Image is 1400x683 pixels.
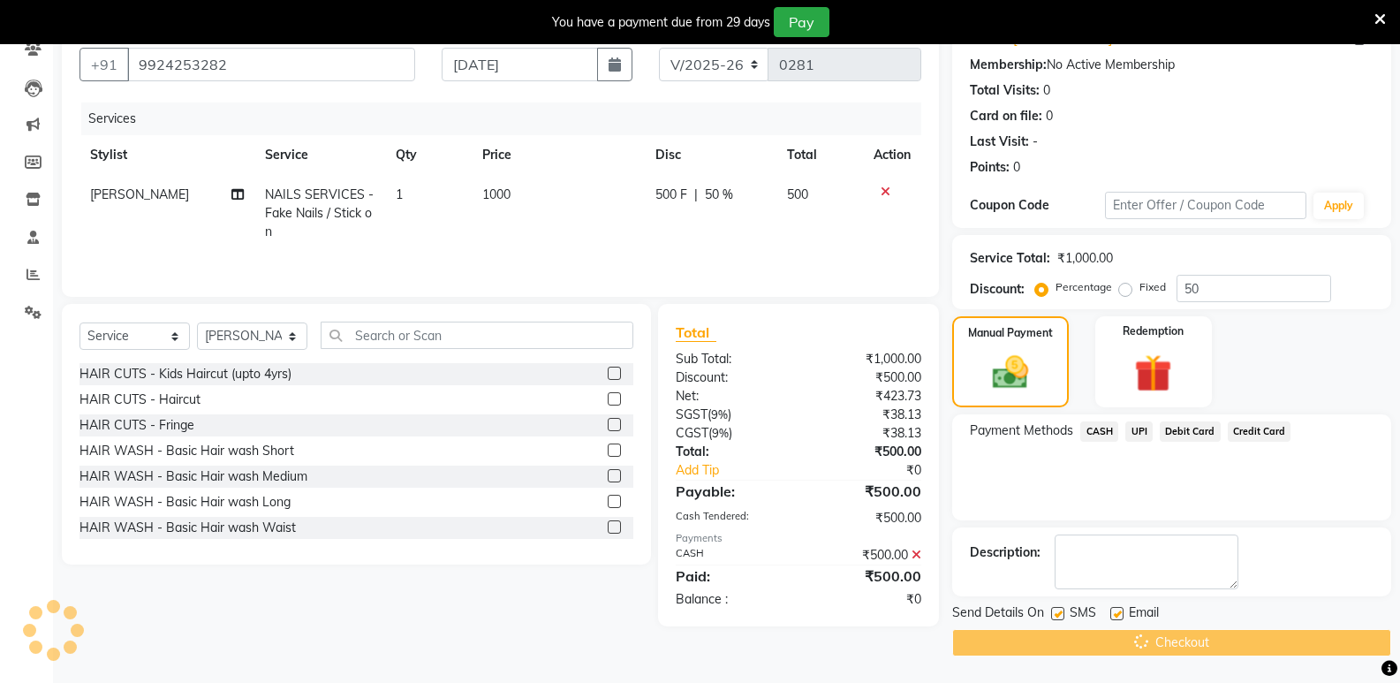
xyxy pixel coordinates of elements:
input: Enter Offer / Coupon Code [1105,192,1306,219]
div: ₹0 [821,461,935,480]
div: Total: [662,443,798,461]
div: 0 [1043,81,1050,100]
span: NAILS SERVICES - Fake Nails / Stick on [265,186,374,239]
span: CGST [676,425,708,441]
div: Card on file: [970,107,1042,125]
div: Total Visits: [970,81,1040,100]
div: HAIR CUTS - Kids Haircut (upto 4yrs) [79,365,291,383]
span: | [694,186,698,204]
div: ₹500.00 [798,565,935,587]
div: ( ) [662,424,798,443]
label: Redemption [1123,323,1184,339]
img: _gift.svg [1123,350,1184,397]
div: CASH [662,546,798,565]
span: 9% [711,407,728,421]
th: Price [472,135,645,175]
a: Add Tip [662,461,821,480]
div: ₹500.00 [798,509,935,527]
span: 500 [787,186,808,202]
label: Percentage [1056,279,1112,295]
span: Credit Card [1228,421,1291,442]
span: 9% [712,426,729,440]
div: Last Visit: [970,133,1029,151]
div: HAIR WASH - Basic Hair wash Short [79,442,294,460]
span: 50 % [705,186,733,204]
img: _cash.svg [981,352,1040,393]
div: ₹1,000.00 [1057,249,1113,268]
div: Payments [676,531,921,546]
div: Points: [970,158,1010,177]
button: Apply [1313,193,1364,219]
th: Service [254,135,385,175]
div: Net: [662,387,798,406]
div: ₹38.13 [798,406,935,424]
th: Stylist [79,135,254,175]
div: ₹500.00 [798,443,935,461]
div: Sub Total: [662,350,798,368]
div: Coupon Code [970,196,1104,215]
div: No Active Membership [970,56,1374,74]
div: HAIR CUTS - Fringe [79,416,194,435]
div: ( ) [662,406,798,424]
span: SMS [1070,603,1096,626]
th: Qty [385,135,473,175]
th: Total [776,135,864,175]
span: SGST [676,406,708,422]
button: +91 [79,48,129,81]
div: 0 [1013,158,1020,177]
span: Debit Card [1160,421,1221,442]
span: Total [676,323,716,342]
div: - [1033,133,1038,151]
div: HAIR WASH - Basic Hair wash Waist [79,519,296,537]
span: 1000 [482,186,511,202]
input: Search or Scan [321,322,633,349]
div: ₹0 [798,590,935,609]
div: Balance : [662,590,798,609]
div: You have a payment due from 29 days [552,13,770,32]
div: Discount: [970,280,1025,299]
div: Membership: [970,56,1047,74]
div: HAIR CUTS - Haircut [79,391,201,409]
label: Fixed [1139,279,1166,295]
button: Pay [774,7,829,37]
div: Paid: [662,565,798,587]
div: ₹500.00 [798,368,935,387]
span: Send Details On [952,603,1044,626]
div: HAIR WASH - Basic Hair wash Long [79,493,291,512]
div: Service Total: [970,249,1050,268]
label: Manual Payment [968,325,1053,341]
div: 0 [1046,107,1053,125]
div: Description: [970,543,1041,562]
div: HAIR WASH - Basic Hair wash Medium [79,467,307,486]
th: Disc [645,135,776,175]
div: ₹500.00 [798,546,935,565]
th: Action [863,135,921,175]
div: Services [81,102,935,135]
span: Payment Methods [970,421,1073,440]
span: 500 F [655,186,687,204]
div: ₹1,000.00 [798,350,935,368]
div: Payable: [662,481,798,502]
input: Search by Name/Mobile/Email/Code [127,48,415,81]
div: Cash Tendered: [662,509,798,527]
span: CASH [1080,421,1118,442]
span: [PERSON_NAME] [90,186,189,202]
span: 1 [396,186,403,202]
div: ₹423.73 [798,387,935,406]
span: UPI [1125,421,1153,442]
span: Email [1129,603,1159,626]
div: Discount: [662,368,798,387]
div: ₹500.00 [798,481,935,502]
div: ₹38.13 [798,424,935,443]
